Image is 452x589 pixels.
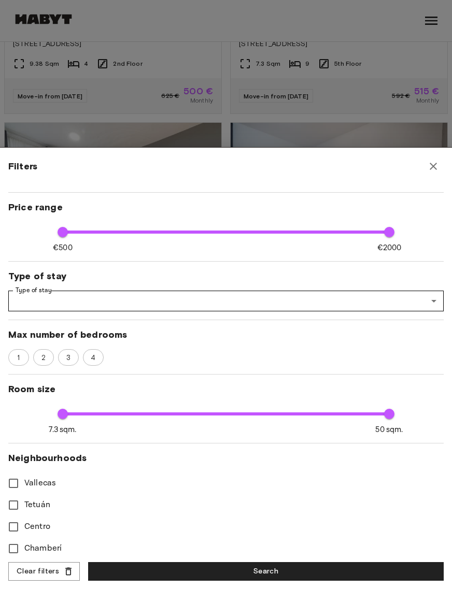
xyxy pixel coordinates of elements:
span: €2000 [377,242,402,253]
span: Tetuán [24,499,50,511]
div: 2 [33,349,54,366]
span: 7.3 sqm. [49,424,76,435]
div: 4 [83,349,104,366]
span: 3 [61,353,76,363]
div: 3 [58,349,79,366]
span: Price range [8,201,444,213]
span: Neighbourhoods [8,452,444,464]
span: 4 [85,353,101,363]
span: 50 sqm. [375,424,403,435]
button: Search [88,562,444,581]
div: 1 [8,349,29,366]
span: Chamberí [24,542,62,555]
span: Filters [8,160,37,173]
span: 2 [36,353,51,363]
span: Type of stay [8,270,444,282]
span: Vallecas [24,477,56,490]
span: 1 [11,353,25,363]
button: Clear filters [8,562,80,581]
label: Type of stay [16,286,52,295]
span: Centro [24,521,50,533]
span: Room size [8,383,444,395]
span: Max number of bedrooms [8,328,444,341]
span: €500 [53,242,73,253]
